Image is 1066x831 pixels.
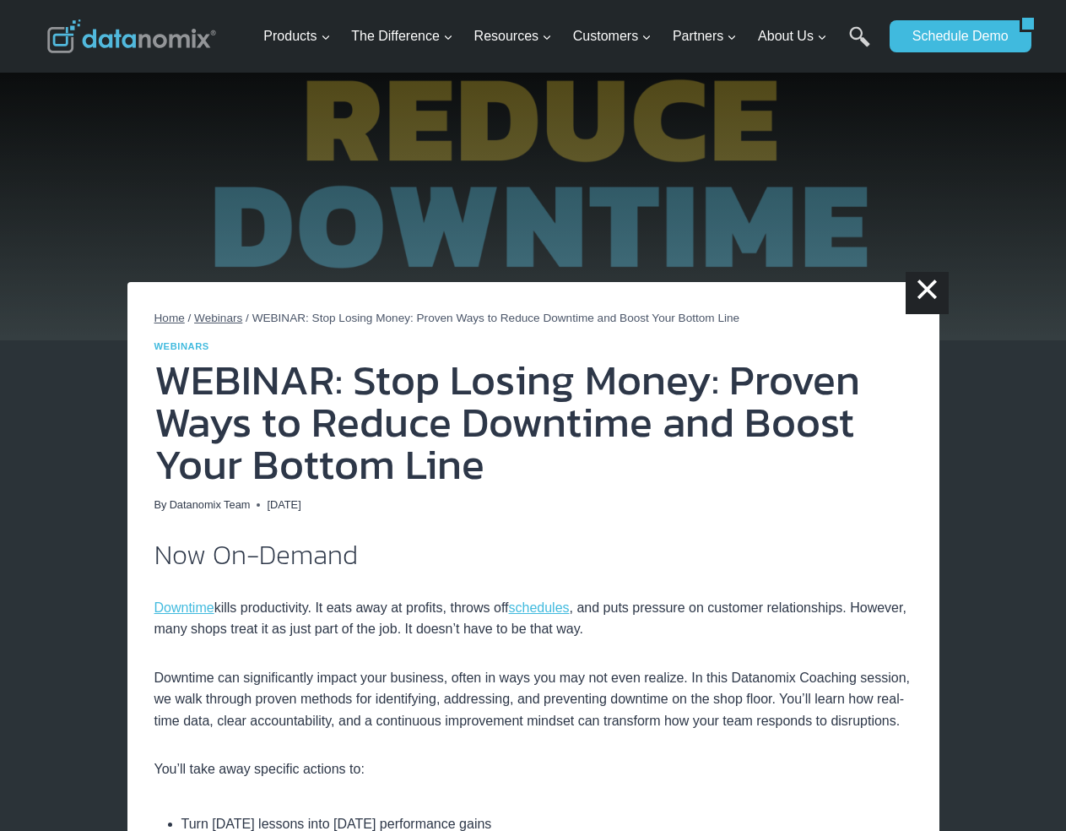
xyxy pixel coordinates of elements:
a: Downtime [154,600,214,615]
a: Home [154,312,185,324]
p: You’ll take away specific actions to: [154,758,912,780]
a: Datanomix Team [170,498,251,511]
span: Customers [573,25,652,47]
a: schedules [509,600,570,615]
span: Products [263,25,330,47]
a: Schedule Demo [890,20,1020,52]
a: Webinars [194,312,242,324]
span: The Difference [351,25,453,47]
nav: Primary Navigation [257,9,881,64]
nav: Breadcrumbs [154,309,912,328]
span: / [188,312,192,324]
h2: Now On-Demand [154,541,912,568]
img: Datanomix [47,19,216,53]
time: [DATE] [267,497,300,513]
span: About Us [758,25,827,47]
span: WEBINAR: Stop Losing Money: Proven Ways to Reduce Downtime and Boost Your Bottom Line [252,312,740,324]
a: Search [849,26,870,64]
span: Partners [673,25,737,47]
span: By [154,497,167,513]
h1: WEBINAR: Stop Losing Money: Proven Ways to Reduce Downtime and Boost Your Bottom Line [154,359,912,486]
p: kills productivity. It eats away at profits, throws off , and puts pressure on customer relations... [154,597,912,640]
a: × [906,272,948,314]
a: Webinars [154,341,209,351]
span: / [246,312,249,324]
p: Downtime can significantly impact your business, often in ways you may not even realize. In this ... [154,667,912,732]
span: Resources [474,25,552,47]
